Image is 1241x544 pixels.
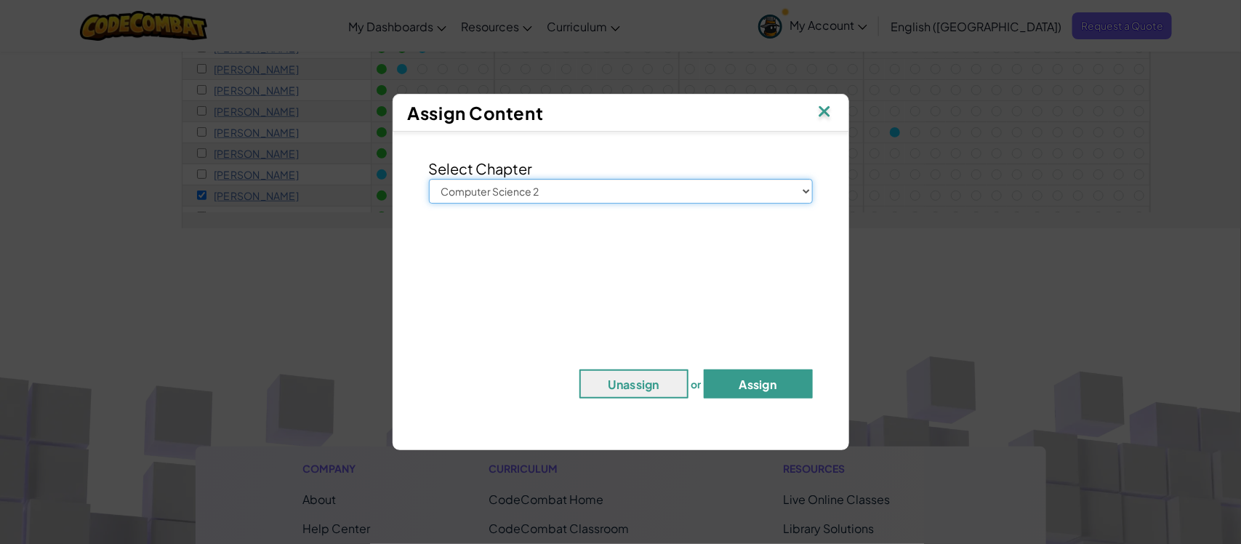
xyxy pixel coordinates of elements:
img: IconClose.svg [815,102,834,124]
span: or [691,378,702,391]
span: Assign Content [408,102,544,124]
button: Unassign [579,369,688,399]
span: Select Chapter [429,159,533,177]
button: Assign [704,369,813,399]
